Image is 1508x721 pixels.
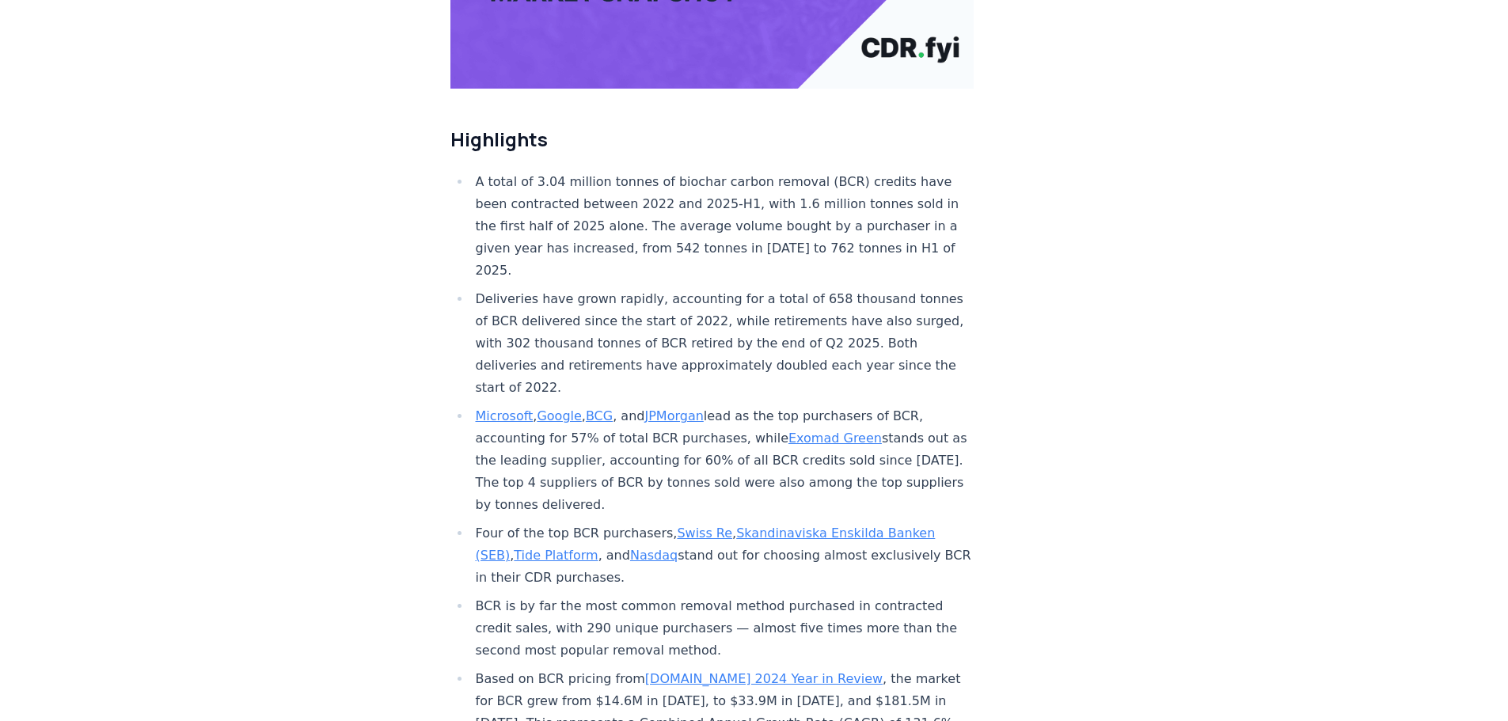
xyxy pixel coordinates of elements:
li: A total of 3.04 million tonnes of biochar carbon removal (BCR) credits have been contracted betwe... [471,171,974,282]
li: BCR is by far the most common removal method purchased in contracted credit sales, with 290 uniqu... [471,595,974,662]
a: Tide Platform [514,548,598,563]
li: Four of the top BCR purchasers, , , , and stand out for choosing almost exclusively BCR in their ... [471,522,974,589]
li: , , , and lead as the top purchasers of BCR, accounting for 57% of total BCR purchases, while sta... [471,405,974,516]
a: JPMorgan [644,408,703,423]
a: Microsoft [476,408,534,423]
a: [DOMAIN_NAME] 2024 Year in Review [645,671,883,686]
a: Swiss Re [677,526,732,541]
li: Deliveries have grown rapidly, accounting for a total of 658 thousand tonnes of BCR delivered sin... [471,288,974,399]
a: Google [537,408,581,423]
a: Exomad Green [788,431,882,446]
a: BCG [586,408,613,423]
h2: Highlights [450,127,974,152]
a: Nasdaq [630,548,678,563]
